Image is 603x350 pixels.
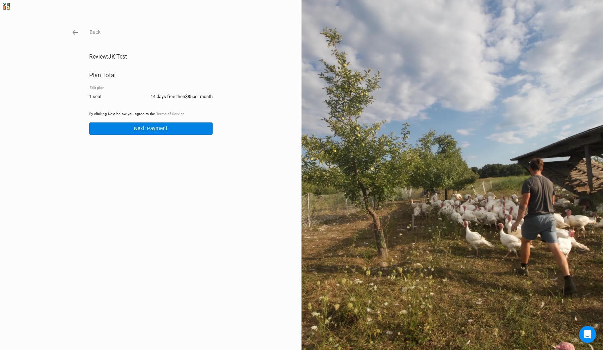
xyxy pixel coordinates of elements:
button: Back [89,28,101,36]
button: Edit plan [89,85,105,91]
h2: Plan Total [89,72,213,79]
div: 1 seat [89,93,102,100]
div: Open Intercom Messenger [579,326,596,343]
p: By clicking Next below you agree to the . [89,111,213,117]
button: Next: Payment [89,122,213,135]
h1: Review: JK Test [89,53,213,60]
div: 14 days free then $85 per month [151,93,213,100]
a: Terms of Service [156,111,184,116]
